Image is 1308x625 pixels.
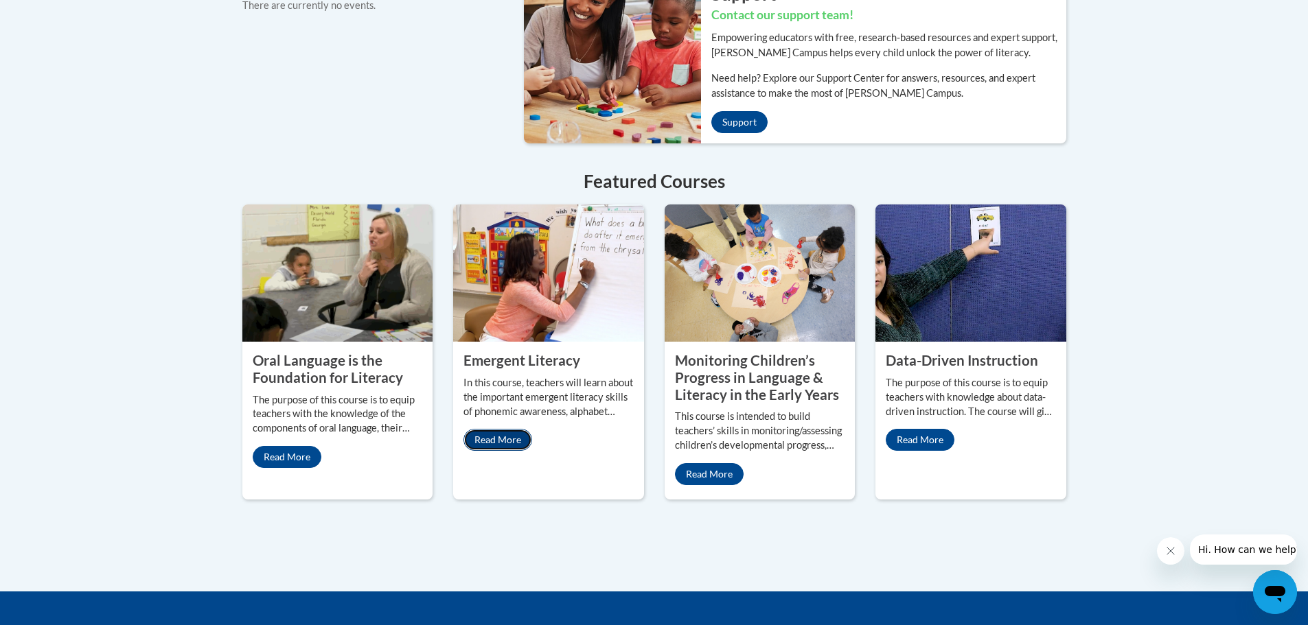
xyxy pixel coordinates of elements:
[1253,570,1297,614] iframe: Button to launch messaging window
[253,393,423,436] p: The purpose of this course is to equip teachers with the knowledge of the components of oral lang...
[1190,534,1297,565] iframe: Message from company
[453,204,644,342] img: Emergent Literacy
[253,446,321,468] a: Read More
[242,168,1066,195] h4: Featured Courses
[886,352,1038,368] property: Data-Driven Instruction
[665,204,856,342] img: Monitoring Children’s Progress in Language & Literacy in the Early Years
[463,429,532,451] a: Read More
[675,352,839,402] property: Monitoring Children’s Progress in Language & Literacy in the Early Years
[886,376,1056,419] p: The purpose of this course is to equip teachers with knowledge about data-driven instruction. The...
[1157,537,1184,565] iframe: Close message
[242,204,433,342] img: Oral Language is the Foundation for Literacy
[675,463,744,485] a: Read More
[875,204,1066,342] img: Data-Driven Instruction
[711,71,1066,101] p: Need help? Explore our Support Center for answers, resources, and expert assistance to make the m...
[8,10,111,21] span: Hi. How can we help?
[886,429,954,451] a: Read More
[253,352,403,386] property: Oral Language is the Foundation for Literacy
[463,352,580,368] property: Emergent Literacy
[711,7,1066,24] h3: Contact our support team!
[463,376,634,419] p: In this course, teachers will learn about the important emergent literacy skills of phonemic awar...
[711,111,768,133] a: Support
[711,30,1066,60] p: Empowering educators with free, research-based resources and expert support, [PERSON_NAME] Campus...
[675,410,845,453] p: This course is intended to build teachers’ skills in monitoring/assessing children’s developmenta...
